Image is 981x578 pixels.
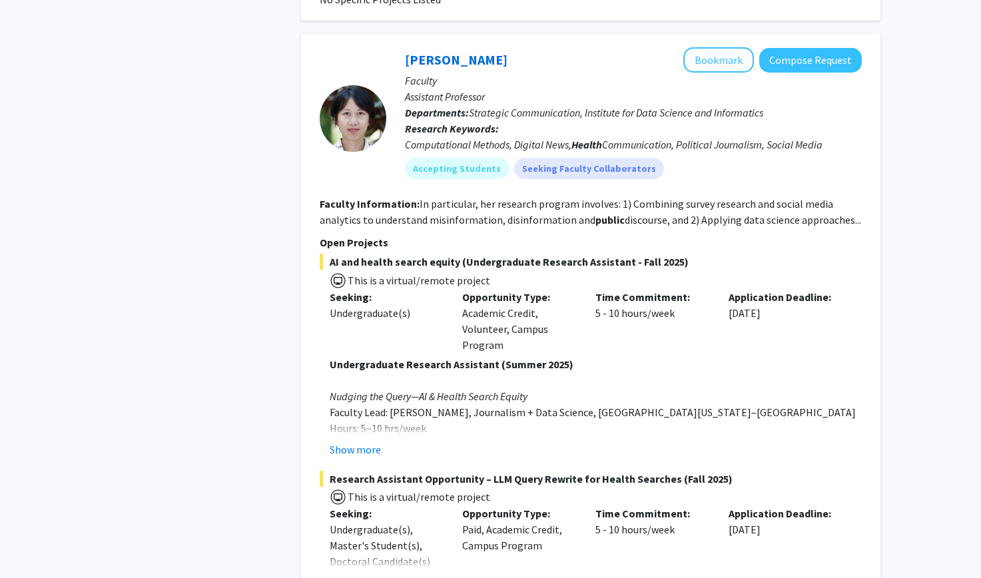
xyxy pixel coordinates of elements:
[320,197,861,226] fg-read-more: In particular, her research program involves: 1) Combining survey research and social media analy...
[346,490,490,503] span: This is a virtual/remote project
[759,48,862,73] button: Compose Request to Chau Tong
[729,289,842,305] p: Application Deadline:
[595,289,709,305] p: Time Commitment:
[452,289,585,353] div: Academic Credit, Volunteer, Campus Program
[330,422,426,435] span: Hours: 5~10 hrs/week
[330,289,443,305] p: Seeking:
[571,138,602,151] b: Health
[469,106,763,119] span: Strategic Communication, Institute for Data Science and Informatics
[405,73,862,89] p: Faculty
[595,505,709,521] p: Time Commitment:
[585,289,719,353] div: 5 - 10 hours/week
[683,47,754,73] button: Add Chau Tong to Bookmarks
[320,234,862,250] p: Open Projects
[10,518,57,568] iframe: Chat
[729,505,842,521] p: Application Deadline:
[405,158,509,179] mat-chip: Accepting Students
[405,89,862,105] p: Assistant Professor
[330,441,381,457] button: Show more
[330,406,856,419] span: Faculty Lead: [PERSON_NAME], Journalism + Data Science, [GEOGRAPHIC_DATA][US_STATE]–[GEOGRAPHIC_D...
[405,51,507,68] a: [PERSON_NAME]
[330,358,573,371] strong: Undergraduate Research Assistant (Summer 2025)
[320,197,420,210] b: Faculty Information:
[346,274,490,287] span: This is a virtual/remote project
[405,122,499,135] b: Research Keywords:
[320,254,862,270] span: AI and health search equity (Undergraduate Research Assistant - Fall 2025)
[320,471,862,487] span: Research Assistant Opportunity – LLM Query Rewrite for Health Searches (Fall 2025)
[330,390,527,403] em: Nudging the Query—AI & Health Search Equity
[514,158,664,179] mat-chip: Seeking Faculty Collaborators
[719,289,852,353] div: [DATE]
[405,106,469,119] b: Departments:
[405,137,862,152] div: Computational Methods, Digital News, Communication, Political Journalism, Social Media
[462,505,575,521] p: Opportunity Type:
[330,305,443,321] div: Undergraduate(s)
[330,505,443,521] p: Seeking:
[462,289,575,305] p: Opportunity Type:
[595,213,625,226] b: public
